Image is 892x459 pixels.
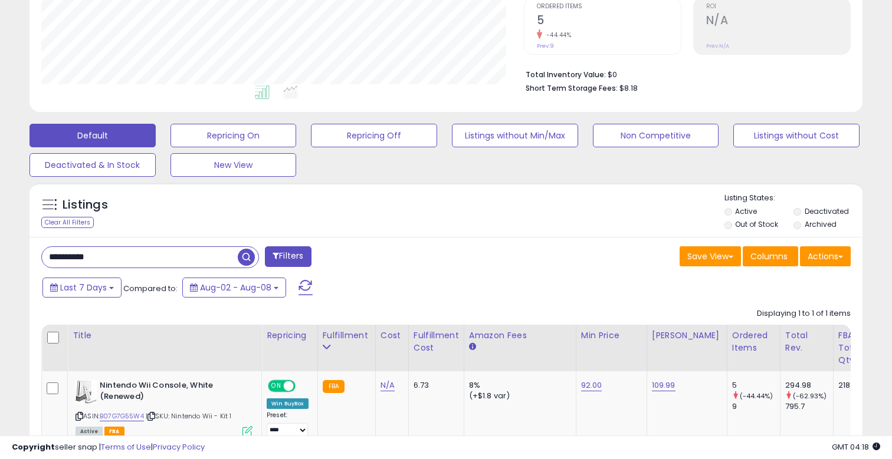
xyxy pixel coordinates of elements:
div: 5 [732,380,780,391]
button: Deactivated & In Stock [29,153,156,177]
div: Displaying 1 to 1 of 1 items [757,308,851,319]
div: seller snap | | [12,442,205,453]
button: Filters [265,246,311,267]
small: (-62.93%) [793,391,827,401]
span: Aug-02 - Aug-08 [200,282,271,293]
a: 109.99 [652,379,675,391]
button: Last 7 Days [42,278,122,298]
small: Prev: N/A [706,42,729,49]
div: FBA Total Qty [838,329,861,366]
a: Privacy Policy [153,441,205,453]
div: 294.98 [785,380,833,391]
div: Ordered Items [732,329,775,354]
b: Short Term Storage Fees: [526,83,618,93]
div: Min Price [581,329,642,342]
div: Preset: [267,411,309,438]
strong: Copyright [12,441,55,453]
button: Columns [743,246,798,266]
button: Save View [680,246,741,266]
span: Compared to: [123,283,178,294]
span: OFF [294,381,313,391]
div: Total Rev. [785,329,828,354]
p: Listing States: [724,193,863,204]
button: New View [170,153,297,177]
h5: Listings [63,197,108,213]
span: | SKU: Nintendo Wii - Kit 1 [146,411,232,421]
label: Out of Stock [735,219,778,229]
div: Fulfillment Cost [414,329,459,354]
div: Title [73,329,257,342]
button: Non Competitive [593,124,719,147]
span: All listings currently available for purchase on Amazon [76,427,103,437]
span: Ordered Items [537,4,681,10]
div: Win BuyBox [267,398,309,409]
label: Archived [805,219,837,229]
b: Total Inventory Value: [526,70,606,80]
div: Repricing [267,329,313,342]
h2: N/A [706,14,850,29]
label: Active [735,206,757,216]
span: Last 7 Days [60,282,107,293]
span: ON [269,381,284,391]
button: Repricing Off [311,124,437,147]
a: B07G7G55W4 [100,411,144,421]
span: FBA [104,427,124,437]
a: Terms of Use [101,441,151,453]
div: 795.7 [785,401,833,412]
label: Deactivated [805,206,849,216]
div: Cost [381,329,404,342]
div: ASIN: [76,380,252,435]
span: $8.18 [619,82,638,94]
button: Default [29,124,156,147]
button: Listings without Cost [733,124,860,147]
div: Amazon Fees [469,329,571,342]
img: 41wFpMP0AtL._SL40_.jpg [76,380,97,404]
a: 92.00 [581,379,602,391]
div: 8% [469,380,567,391]
div: Fulfillment [323,329,370,342]
small: -44.44% [542,31,572,39]
b: Nintendo Wii Console, White (Renewed) [100,380,243,405]
button: Listings without Min/Max [452,124,578,147]
div: Clear All Filters [41,217,94,228]
button: Repricing On [170,124,297,147]
small: Prev: 9 [537,42,554,49]
button: Actions [800,246,851,266]
a: N/A [381,379,395,391]
small: Amazon Fees. [469,342,476,352]
small: (-44.44%) [740,391,773,401]
span: ROI [706,4,850,10]
span: Columns [750,250,788,262]
h2: 5 [537,14,681,29]
li: $0 [526,67,842,81]
button: Aug-02 - Aug-08 [182,278,286,298]
div: (+$1.8 var) [469,391,567,401]
div: 6.73 [414,380,455,391]
div: 218 [838,380,857,391]
div: [PERSON_NAME] [652,329,722,342]
div: 9 [732,401,780,412]
small: FBA [323,380,345,393]
span: 2025-08-16 04:18 GMT [832,441,880,453]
